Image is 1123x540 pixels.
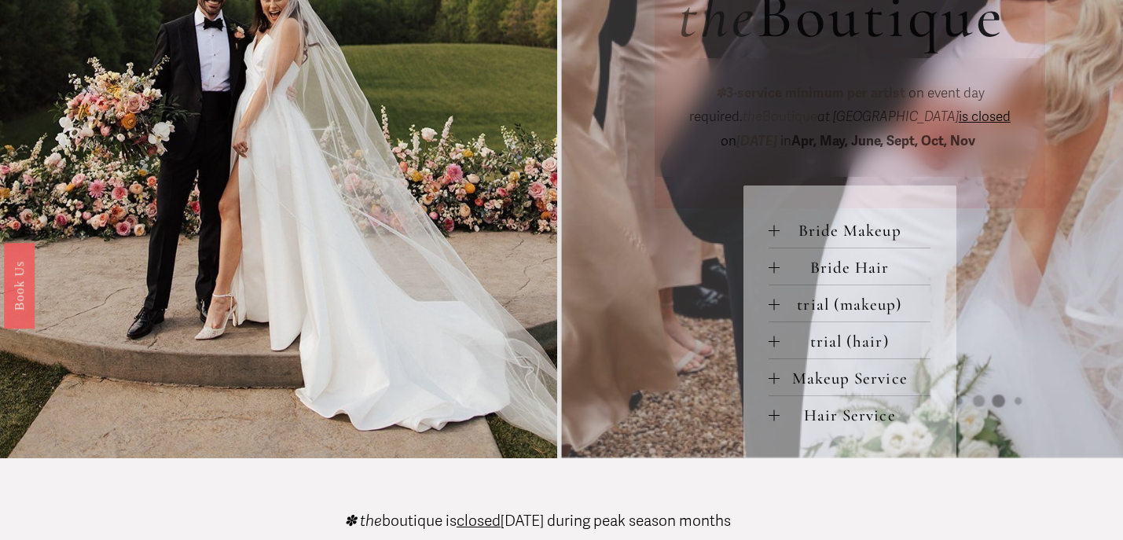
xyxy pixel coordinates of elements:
span: Hair Service [780,406,930,425]
span: Makeup Service [780,369,930,388]
em: the [743,108,762,125]
em: ✽ the [344,512,382,531]
button: Bride Hair [769,248,930,285]
strong: Apr, May, June, Sept, Oct, Nov [791,133,975,149]
button: Hair Service [769,396,930,432]
span: trial (hair) [780,332,930,351]
span: in [777,133,978,149]
p: on [678,82,1022,154]
p: boutique is [DATE] during peak season months [344,514,731,529]
span: closed [457,512,501,531]
strong: 3-service minimum per artist [726,85,905,101]
button: trial (makeup) [769,285,930,321]
span: is closed [959,108,1011,125]
a: Book Us [4,242,35,328]
span: trial (makeup) [780,295,930,314]
button: trial (hair) [769,322,930,358]
span: Boutique [743,108,817,125]
span: Bride Makeup [780,221,930,241]
em: ✽ [715,85,726,101]
button: Bride Makeup [769,211,930,248]
em: [DATE] [736,133,777,149]
span: Bride Hair [780,258,930,277]
em: at [GEOGRAPHIC_DATA] [817,108,959,125]
button: Makeup Service [769,359,930,395]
